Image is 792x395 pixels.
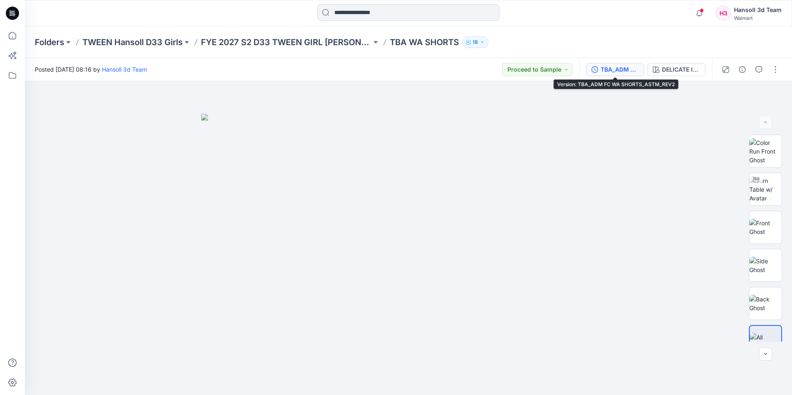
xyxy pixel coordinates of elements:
div: TBA_ADM FC WA SHORTS_ASTM_REV2 [601,65,639,74]
button: 18 [462,36,488,48]
img: eyJhbGciOiJIUzI1NiIsImtpZCI6IjAiLCJzbHQiOiJzZXMiLCJ0eXAiOiJKV1QifQ.eyJkYXRhIjp7InR5cGUiOiJzdG9yYW... [201,114,616,395]
span: Posted [DATE] 08:16 by [35,65,147,74]
img: All colorways [750,333,781,350]
button: Details [736,63,749,76]
div: Walmart [734,15,782,21]
a: TWEEN Hansoll D33 Girls [82,36,183,48]
img: Side Ghost [749,257,782,274]
img: Back Ghost [749,295,782,312]
button: TBA_ADM FC WA SHORTS_ASTM_REV2 [586,63,644,76]
img: Front Ghost [749,219,782,236]
div: DELICATE IVORY [662,65,700,74]
a: FYE 2027 S2 D33 TWEEN GIRL [PERSON_NAME] [201,36,372,48]
img: Turn Table w/ Avatar [749,176,782,202]
a: Folders [35,36,64,48]
div: Hansoll 3d Team [734,5,782,15]
a: Hansoll 3d Team [102,66,147,73]
button: DELICATE IVORY [647,63,705,76]
p: TBA WA SHORTS [390,36,459,48]
div: H3 [716,6,731,21]
img: Color Run Front Ghost [749,138,782,164]
p: 18 [473,38,478,47]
